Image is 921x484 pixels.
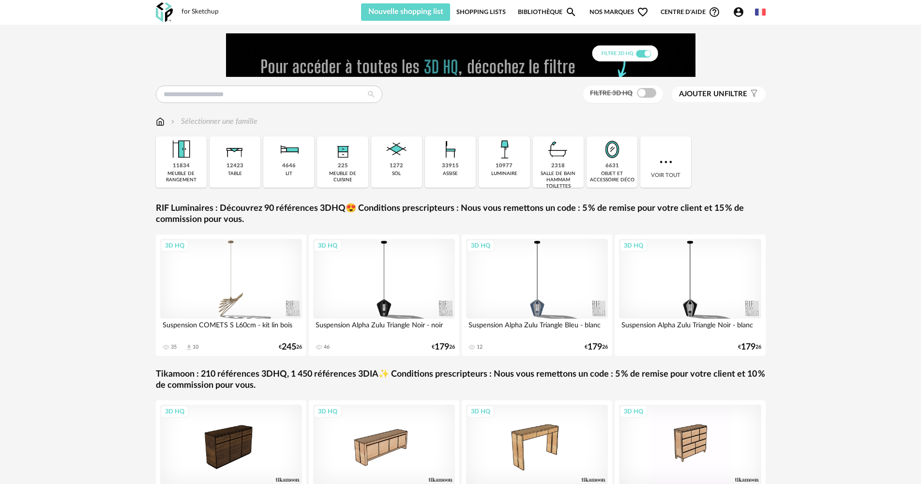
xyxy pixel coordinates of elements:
span: Filter icon [747,89,758,99]
div: objet et accessoire déco [589,171,634,183]
div: sol [392,171,401,177]
div: 3D HQ [619,405,648,418]
div: lit [286,171,292,177]
img: Table.png [222,136,248,162]
a: 3D HQ Suspension Alpha Zulu Triangle Noir - noir 46 €17926 [309,235,460,356]
img: Salle%20de%20bain.png [545,136,571,162]
div: 3D HQ [161,239,189,252]
div: 3D HQ [314,239,342,252]
div: assise [443,171,458,177]
img: FILTRE%20HQ%20NEW_V1%20(4).gif [226,33,695,77]
a: BibliothèqueMagnify icon [518,3,577,21]
div: 12 [477,344,483,351]
span: Centre d'aideHelp Circle Outline icon [661,6,720,18]
div: 4646 [282,162,296,170]
span: 245 [282,344,296,351]
span: Account Circle icon [733,6,749,18]
div: 1272 [390,162,403,170]
div: 11834 [173,162,190,170]
div: Suspension COMETS S L60cm - kit lin bois [160,319,302,338]
div: 12423 [226,162,243,170]
a: RIF Luminaires : Découvrez 90 références 3DHQ😍 Conditions prescripteurs : Nous vous remettons un ... [156,203,766,226]
button: Ajouter unfiltre Filter icon [672,87,766,102]
div: Sélectionner une famille [169,116,257,127]
span: Filtre 3D HQ [590,90,633,97]
span: Account Circle icon [733,6,744,18]
div: 10 [193,344,198,351]
span: Ajouter un [679,90,725,98]
a: 3D HQ Suspension COMETS S L60cm - kit lin bois 35 Download icon 10 €24526 [156,235,307,356]
span: 179 [741,344,755,351]
img: more.7b13dc1.svg [657,153,675,171]
span: 179 [435,344,449,351]
div: meuble de rangement [159,171,204,183]
div: 3D HQ [619,239,648,252]
span: Help Circle Outline icon [709,6,720,18]
img: Sol.png [383,136,409,162]
div: Suspension Alpha Zulu Triangle Noir - blanc [619,319,761,338]
div: meuble de cuisine [320,171,365,183]
img: Rangement.png [330,136,356,162]
div: for Sketchup [181,8,219,16]
div: 3D HQ [467,405,495,418]
img: fr [755,7,766,17]
div: Suspension Alpha Zulu Triangle Noir - noir [313,319,455,338]
div: 225 [338,162,348,170]
img: Luminaire.png [491,136,517,162]
div: 3D HQ [161,405,189,418]
img: Miroir.png [599,136,625,162]
div: Suspension Alpha Zulu Triangle Bleu - blanc [466,319,608,338]
img: svg+xml;base64,PHN2ZyB3aWR0aD0iMTYiIGhlaWdodD0iMTciIHZpZXdCb3g9IjAgMCAxNiAxNyIgZmlsbD0ibm9uZSIgeG... [156,116,165,127]
a: Shopping Lists [456,3,506,21]
span: filtre [679,89,747,99]
span: Download icon [185,344,193,351]
span: 179 [588,344,602,351]
img: svg+xml;base64,PHN2ZyB3aWR0aD0iMTYiIGhlaWdodD0iMTYiIHZpZXdCb3g9IjAgMCAxNiAxNiIgZmlsbD0ibm9uZSIgeG... [169,116,177,127]
span: Nos marques [589,3,649,21]
a: Tikamoon : 210 références 3DHQ, 1 450 références 3DIA✨ Conditions prescripteurs : Nous vous remet... [156,369,766,392]
button: Nouvelle shopping list [361,3,451,21]
div: 2318 [551,162,565,170]
img: Assise.png [438,136,464,162]
div: 3D HQ [467,239,495,252]
div: € 26 [585,344,608,351]
div: € 26 [279,344,302,351]
div: 10977 [496,162,513,170]
div: € 26 [738,344,761,351]
div: 3D HQ [314,405,342,418]
a: 3D HQ Suspension Alpha Zulu Triangle Bleu - blanc 12 €17926 [462,235,613,356]
img: Meuble%20de%20rangement.png [168,136,194,162]
div: Voir tout [640,136,691,188]
img: Literie.png [276,136,302,162]
span: Magnify icon [565,6,577,18]
img: OXP [156,2,173,22]
div: 46 [324,344,330,351]
div: salle de bain hammam toilettes [536,171,581,190]
div: 35 [171,344,177,351]
div: 6631 [605,162,619,170]
span: Heart Outline icon [637,6,649,18]
a: 3D HQ Suspension Alpha Zulu Triangle Noir - blanc €17926 [615,235,766,356]
span: Nouvelle shopping list [368,8,443,15]
div: table [228,171,242,177]
div: 33915 [442,162,459,170]
div: luminaire [491,171,517,177]
div: € 26 [432,344,455,351]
